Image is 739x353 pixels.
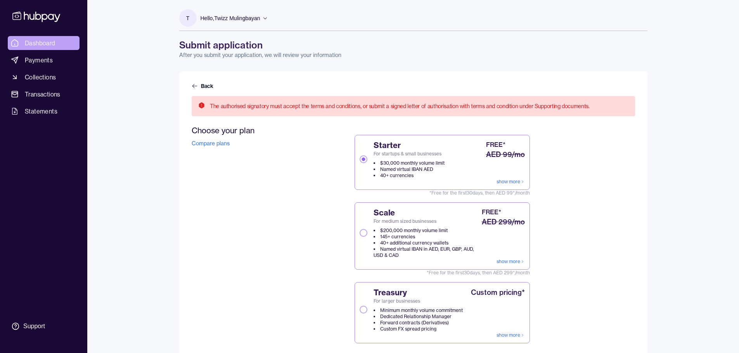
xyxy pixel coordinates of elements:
[374,160,445,166] li: $30,000 monthly volume limit
[25,38,55,48] span: Dashboard
[360,229,367,237] button: ScaleFor medium sized businesses$200,000 monthly volume limit145+ currencies40+ additional curren...
[374,151,445,157] span: For startups & small businesses
[179,39,647,51] h1: Submit application
[497,179,525,185] a: show more
[192,82,215,90] a: Back
[482,207,501,217] div: FREE*
[25,90,61,99] span: Transactions
[374,227,480,234] li: $200,000 monthly volume limit
[374,166,445,172] li: Named virtual IBAN AED
[192,126,308,135] h2: Choose your plan
[25,107,57,116] span: Statements
[486,140,505,149] div: FREE*
[25,72,56,82] span: Collections
[192,140,230,147] a: Compare plans
[8,318,80,334] a: Support
[8,53,80,67] a: Payments
[374,207,480,218] span: Scale
[186,14,190,22] p: T
[374,287,463,298] span: Treasury
[8,87,80,101] a: Transactions
[374,298,463,304] span: For larger businesses
[355,270,530,276] span: *Free for the first 30 days, then AED 299*/month
[374,240,480,246] li: 40+ additional currency wallets
[374,326,463,332] li: Custom FX spread pricing
[25,55,53,65] span: Payments
[374,313,463,320] li: Dedicated Relationship Manager
[497,332,525,338] a: show more
[8,36,80,50] a: Dashboard
[486,149,525,160] div: AED 99/mo
[201,14,260,22] p: Hello, Twizz Mulingbayan
[482,217,525,227] div: AED 299/mo
[374,320,463,326] li: Forward contracts (Derivatives)
[179,51,647,59] p: After you submit your application, we will review your information
[360,306,367,313] button: TreasuryFor larger businessesMinimum monthly volume commitmentDedicated Relationship ManagerForwa...
[374,218,480,224] span: For medium sized businesses
[23,322,45,331] div: Support
[374,307,463,313] li: Minimum monthly volume commitment
[497,258,525,265] a: show more
[374,172,445,179] li: 40+ currencies
[374,246,480,258] li: Named virtual IBAN in AED, EUR, GBP, AUD, USD & CAD
[8,104,80,118] a: Statements
[210,102,629,110] h5: The authorised signatory must accept the terms and conditions, or submit a signed letter of autho...
[8,70,80,84] a: Collections
[374,140,445,151] span: Starter
[471,287,525,298] div: Custom pricing*
[360,155,367,163] button: StarterFor startups & small businesses$30,000 monthly volume limitNamed virtual IBAN AED40+ curre...
[355,190,530,196] span: *Free for the first 30 days, then AED 99*/month
[374,234,480,240] li: 145+ currencies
